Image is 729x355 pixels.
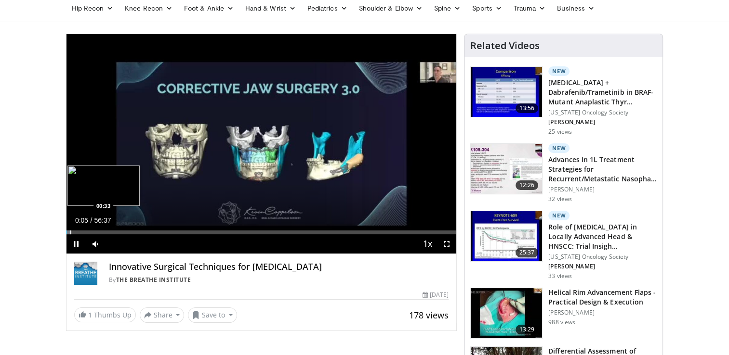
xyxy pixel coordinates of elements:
img: ac96c57d-e06d-4717-9298-f980d02d5bc0.150x105_q85_crop-smart_upscale.jpg [471,67,542,117]
h4: Related Videos [470,40,540,51]
button: Mute [86,234,105,254]
a: 13:56 New [MEDICAL_DATA] + Dabrafenib/Trametinib in BRAF-Mutant Anaplastic Thyr… [US_STATE] Oncol... [470,66,657,136]
p: 33 views [548,272,572,280]
h3: Advances in 1L Treatment Strategies for Recurrent/Metastatic Nasopha… [548,155,657,184]
span: 12:26 [516,180,539,190]
button: Fullscreen [437,234,456,254]
img: 4ceb072a-e698-42c8-a4a5-e0ed3959d6b7.150x105_q85_crop-smart_upscale.jpg [471,144,542,194]
h3: [MEDICAL_DATA] + Dabrafenib/Trametinib in BRAF-Mutant Anaplastic Thyr… [548,78,657,107]
p: 32 views [548,195,572,203]
a: 25:37 New Role of [MEDICAL_DATA] in Locally Advanced Head & HNSCC: Trial Insigh… [US_STATE] Oncol... [470,211,657,280]
a: The Breathe Institute [116,276,191,284]
div: By [109,276,449,284]
h3: Helical Rim Advancement Flaps - Practical Design & Execution [548,288,657,307]
p: New [548,66,570,76]
p: New [548,143,570,153]
h3: Role of [MEDICAL_DATA] in Locally Advanced Head & HNSCC: Trial Insigh… [548,222,657,251]
span: 13:56 [516,103,539,113]
a: 13:29 Helical Rim Advancement Flaps - Practical Design & Execution [PERSON_NAME] 988 views [470,288,657,339]
span: 13:29 [516,325,539,334]
button: Pause [66,234,86,254]
span: / [91,216,93,224]
p: 988 views [548,318,575,326]
img: 5c189fcc-fad0-49f8-a604-3b1a12888300.150x105_q85_crop-smart_upscale.jpg [471,211,542,261]
p: [PERSON_NAME] [548,118,657,126]
button: Share [140,307,185,323]
button: Save to [188,307,237,323]
video-js: Video Player [66,34,457,254]
p: [US_STATE] Oncology Society [548,109,657,116]
span: 25:37 [516,248,539,257]
span: 56:37 [94,216,111,224]
span: 178 views [409,309,449,321]
p: [PERSON_NAME] [548,263,657,270]
p: [PERSON_NAME] [548,309,657,317]
p: 25 views [548,128,572,136]
p: [PERSON_NAME] [548,186,657,193]
div: [DATE] [423,291,449,299]
img: d997336d-5856-4f03-a8a4-bfec994aed20.150x105_q85_crop-smart_upscale.jpg [471,288,542,338]
img: image.jpeg [67,165,140,206]
h4: Innovative Surgical Techniques for [MEDICAL_DATA] [109,262,449,272]
button: Playback Rate [418,234,437,254]
p: New [548,211,570,220]
span: 0:05 [75,216,88,224]
span: 1 [88,310,92,319]
img: The Breathe Institute [74,262,97,285]
div: Progress Bar [66,230,457,234]
p: [US_STATE] Oncology Society [548,253,657,261]
a: 1 Thumbs Up [74,307,136,322]
a: 12:26 New Advances in 1L Treatment Strategies for Recurrent/Metastatic Nasopha… [PERSON_NAME] 32 ... [470,143,657,203]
